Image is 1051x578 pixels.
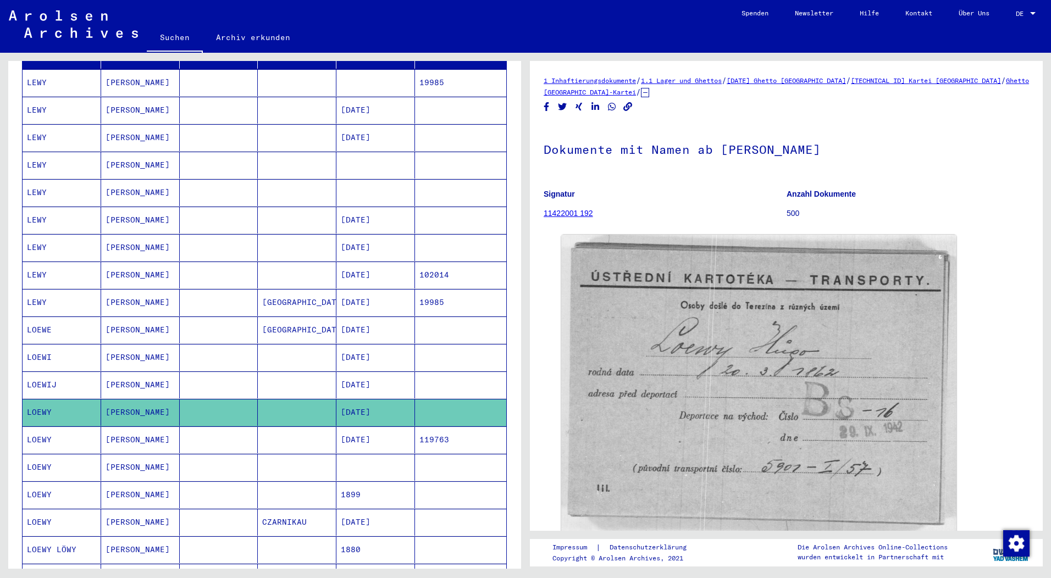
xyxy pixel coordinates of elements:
[336,481,415,508] mat-cell: 1899
[23,124,101,151] mat-cell: LEWY
[258,509,336,536] mat-cell: CZARNIKAU
[101,97,180,124] mat-cell: [PERSON_NAME]
[336,316,415,343] mat-cell: [DATE]
[851,76,1001,85] a: [TECHNICAL_ID] Kartei [GEOGRAPHIC_DATA]
[336,97,415,124] mat-cell: [DATE]
[23,371,101,398] mat-cell: LOEWIJ
[552,542,596,553] a: Impressum
[415,69,506,96] mat-cell: 19985
[606,100,618,114] button: Share on WhatsApp
[336,509,415,536] mat-cell: [DATE]
[544,76,636,85] a: 1 Inhaftierungsdokumente
[101,399,180,426] mat-cell: [PERSON_NAME]
[590,100,601,114] button: Share on LinkedIn
[23,344,101,371] mat-cell: LOEWI
[101,426,180,453] mat-cell: [PERSON_NAME]
[101,454,180,481] mat-cell: [PERSON_NAME]
[23,97,101,124] mat-cell: LEWY
[101,234,180,261] mat-cell: [PERSON_NAME]
[23,399,101,426] mat-cell: LOEWY
[336,289,415,316] mat-cell: [DATE]
[101,344,180,371] mat-cell: [PERSON_NAME]
[846,75,851,85] span: /
[23,207,101,234] mat-cell: LEWY
[23,481,101,508] mat-cell: LOEWY
[336,426,415,453] mat-cell: [DATE]
[147,24,203,53] a: Suchen
[991,538,1032,566] img: yv_logo.png
[23,536,101,563] mat-cell: LOEWY LÖWY
[258,316,336,343] mat-cell: [GEOGRAPHIC_DATA]
[544,190,575,198] b: Signatur
[23,152,101,179] mat-cell: LEWY
[727,76,846,85] a: [DATE] Ghetto [GEOGRAPHIC_DATA]
[641,76,722,85] a: 1.1 Lager und Ghettos
[9,10,138,38] img: Arolsen_neg.svg
[258,289,336,316] mat-cell: [GEOGRAPHIC_DATA]
[23,262,101,288] mat-cell: LEWY
[23,179,101,206] mat-cell: LEWY
[101,481,180,508] mat-cell: [PERSON_NAME]
[101,316,180,343] mat-cell: [PERSON_NAME]
[787,190,856,198] b: Anzahl Dokumente
[101,69,180,96] mat-cell: [PERSON_NAME]
[101,262,180,288] mat-cell: [PERSON_NAME]
[415,426,506,453] mat-cell: 119763
[557,100,568,114] button: Share on Twitter
[622,100,634,114] button: Copy link
[1003,530,1030,557] img: Zustimmung ändern
[787,208,1029,219] p: 500
[552,553,700,563] p: Copyright © Arolsen Archives, 2021
[798,552,948,562] p: wurden entwickelt in Partnerschaft mit
[636,87,641,97] span: /
[101,509,180,536] mat-cell: [PERSON_NAME]
[336,344,415,371] mat-cell: [DATE]
[23,509,101,536] mat-cell: LOEWY
[203,24,303,51] a: Archiv erkunden
[573,100,585,114] button: Share on Xing
[544,209,593,218] a: 11422001 192
[23,289,101,316] mat-cell: LEWY
[23,426,101,453] mat-cell: LOEWY
[336,262,415,288] mat-cell: [DATE]
[798,542,948,552] p: Die Arolsen Archives Online-Collections
[336,536,415,563] mat-cell: 1880
[415,289,506,316] mat-cell: 19985
[552,542,700,553] div: |
[336,371,415,398] mat-cell: [DATE]
[101,179,180,206] mat-cell: [PERSON_NAME]
[722,75,727,85] span: /
[336,124,415,151] mat-cell: [DATE]
[636,75,641,85] span: /
[544,124,1029,173] h1: Dokumente mit Namen ab [PERSON_NAME]
[101,124,180,151] mat-cell: [PERSON_NAME]
[336,234,415,261] mat-cell: [DATE]
[1001,75,1006,85] span: /
[23,316,101,343] mat-cell: LOEWE
[101,152,180,179] mat-cell: [PERSON_NAME]
[23,234,101,261] mat-cell: LEWY
[601,542,700,553] a: Datenschutzerklärung
[23,454,101,481] mat-cell: LOEWY
[336,399,415,426] mat-cell: [DATE]
[23,69,101,96] mat-cell: LEWY
[336,207,415,234] mat-cell: [DATE]
[1016,10,1028,18] span: DE
[101,207,180,234] mat-cell: [PERSON_NAME]
[101,536,180,563] mat-cell: [PERSON_NAME]
[1003,530,1029,556] div: Zustimmung ändern
[101,371,180,398] mat-cell: [PERSON_NAME]
[541,100,552,114] button: Share on Facebook
[415,262,506,288] mat-cell: 102014
[101,289,180,316] mat-cell: [PERSON_NAME]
